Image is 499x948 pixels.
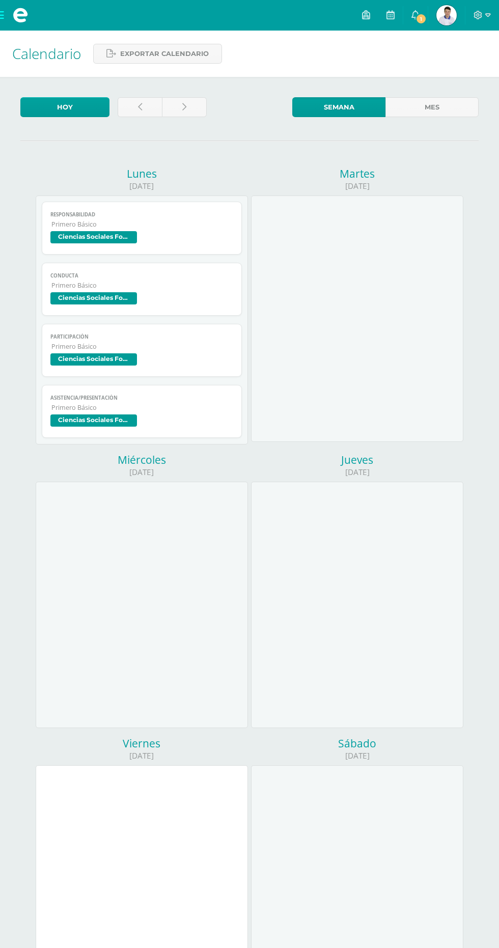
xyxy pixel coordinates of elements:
a: Asistencia/PresentaciónPrimero BásicoCiencias Sociales Formación Ciudadana e Interculturalidad [42,385,241,438]
div: Jueves [251,453,463,467]
a: Exportar calendario [93,44,222,64]
div: Miércoles [36,453,248,467]
div: [DATE] [36,181,248,191]
span: Ciencias Sociales Formación Ciudadana e Interculturalidad [50,414,137,427]
a: ParticipaciónPrimero BásicoCiencias Sociales Formación Ciudadana e Interculturalidad [42,324,241,377]
span: Responsabilidad [50,211,233,218]
div: [DATE] [36,750,248,761]
span: Exportar calendario [120,44,209,63]
span: Primero Básico [51,403,233,412]
div: Viernes [36,736,248,750]
div: [DATE] [36,467,248,478]
a: ConductaPrimero BásicoCiencias Sociales Formación Ciudadana e Interculturalidad [42,263,241,316]
span: Primero Básico [51,342,233,351]
img: 09b1c7e60fa1c3a3d2dee349b1ada5b6.png [436,5,457,25]
span: Calendario [12,44,81,63]
a: Hoy [20,97,109,117]
div: Lunes [36,166,248,181]
span: Primero Básico [51,220,233,229]
span: Participación [50,333,233,340]
div: [DATE] [251,750,463,761]
span: Ciencias Sociales Formación Ciudadana e Interculturalidad [50,353,137,366]
span: Conducta [50,272,233,279]
span: 1 [415,13,427,24]
div: [DATE] [251,467,463,478]
a: Mes [385,97,479,117]
div: Sábado [251,736,463,750]
div: Martes [251,166,463,181]
span: Ciencias Sociales Formación Ciudadana e Interculturalidad [50,292,137,304]
span: Primero Básico [51,281,233,290]
a: Semana [292,97,385,117]
div: [DATE] [251,181,463,191]
span: Ciencias Sociales Formación Ciudadana e Interculturalidad [50,231,137,243]
a: ResponsabilidadPrimero BásicoCiencias Sociales Formación Ciudadana e Interculturalidad [42,202,241,255]
span: Asistencia/Presentación [50,395,233,401]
